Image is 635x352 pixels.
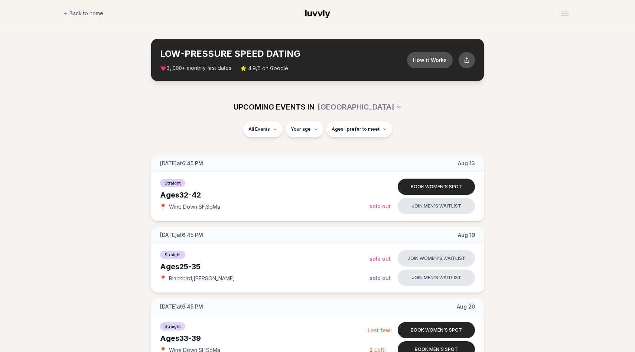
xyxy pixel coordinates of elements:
[243,121,283,137] button: All Events
[398,270,475,286] button: Join men's waitlist
[169,203,220,211] span: Wine Down SF , SoMa
[326,121,392,137] button: Ages I prefer to meet
[458,160,475,167] span: Aug 13
[286,121,323,137] button: Your age
[160,251,185,259] span: Straight
[63,6,103,21] a: Back to home
[240,65,288,72] span: ⭐ 4.9/5 on Google
[558,8,571,19] button: Open menu
[234,102,315,112] span: UPCOMING EVENTS IN
[317,99,402,115] button: [GEOGRAPHIC_DATA]
[332,126,380,132] span: Ages I prefer to meet
[305,8,330,19] span: luvvly
[398,322,475,338] button: Book women's spot
[160,204,166,210] span: 📍
[398,198,475,214] button: Join men's waitlist
[160,160,203,167] span: [DATE] at 6:45 PM
[160,322,185,330] span: Straight
[458,231,475,239] span: Aug 19
[160,276,166,281] span: 📍
[160,64,231,72] span: 💗 + monthly first dates
[368,327,392,333] span: Last few!
[166,65,182,71] span: 3,000
[248,126,270,132] span: All Events
[160,261,369,272] div: Ages 25-35
[69,10,103,17] span: Back to home
[160,333,368,343] div: Ages 33-39
[160,303,203,310] span: [DATE] at 6:45 PM
[291,126,311,132] span: Your age
[407,52,453,68] button: How it Works
[369,203,391,209] span: Sold Out
[369,275,391,281] span: Sold Out
[305,7,330,19] a: luvvly
[160,48,407,60] h2: LOW-PRESSURE SPEED DATING
[398,179,475,195] button: Book women's spot
[610,327,628,345] iframe: Intercom live chat
[169,275,235,282] span: Blackbird , [PERSON_NAME]
[398,250,475,267] button: Join women's waitlist
[457,303,475,310] span: Aug 20
[369,255,391,262] span: Sold Out
[160,190,369,200] div: Ages 32-42
[160,231,203,239] span: [DATE] at 6:45 PM
[160,179,185,187] span: Straight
